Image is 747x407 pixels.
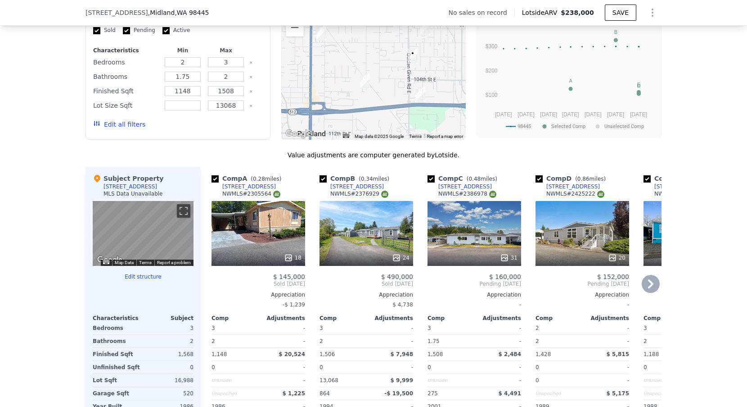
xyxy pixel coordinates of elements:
[408,49,418,64] div: 10121 Golden Given Rd E
[392,253,409,262] div: 24
[535,315,582,322] div: Comp
[368,361,413,374] div: -
[273,273,305,280] span: $ 145,000
[93,374,141,387] div: Lot Sqft
[93,70,159,83] div: Bathrooms
[260,322,305,334] div: -
[319,335,364,348] div: 2
[643,374,688,387] div: Unknown
[319,315,366,322] div: Comp
[391,377,413,384] span: $ 9,999
[211,335,256,348] div: 2
[283,390,305,397] span: $ 1,225
[123,27,130,34] input: Pending
[427,335,472,348] div: 1.75
[654,183,708,190] div: [STREET_ADDRESS]
[489,273,521,280] span: $ 160,000
[427,390,438,397] span: 275
[582,315,629,322] div: Adjustments
[584,361,629,374] div: -
[482,23,656,136] div: A chart.
[222,190,280,198] div: NWMLS # 2305564
[449,8,514,17] div: No sales on record
[279,351,305,357] span: $ 20,524
[535,364,539,370] span: 0
[643,183,708,190] a: [STREET_ADDRESS]
[319,377,338,384] span: 13,068
[569,78,572,83] text: A
[535,280,629,288] span: Pending [DATE]
[93,47,159,54] div: Characteristics
[286,18,304,37] button: Zoom out
[206,47,246,54] div: Max
[211,315,258,322] div: Comp
[577,176,589,182] span: 0.86
[319,390,330,397] span: 864
[211,183,276,190] a: [STREET_ADDRESS]
[535,183,600,190] a: [STREET_ADDRESS]
[284,253,301,262] div: 18
[517,123,531,129] text: 98445
[175,9,209,16] span: , WA 98445
[427,315,474,322] div: Comp
[360,73,370,89] div: 514 105th Street Ct E
[495,111,512,118] text: [DATE]
[535,325,539,331] span: 2
[499,351,521,357] span: $ 2,484
[604,123,644,129] text: Unselected Comp
[535,174,609,183] div: Comp D
[427,298,521,311] div: -
[597,273,629,280] span: $ 152,000
[162,27,190,34] label: Active
[474,315,521,322] div: Adjustments
[597,191,604,198] img: NWMLS Logo
[535,335,580,348] div: 2
[607,351,629,357] span: $ 5,815
[93,99,159,112] div: Lot Size Sqft
[468,176,481,182] span: 0.48
[93,315,143,322] div: Characteristics
[643,351,659,357] span: 1,188
[489,191,496,198] img: NWMLS Logo
[643,174,716,183] div: Comp E
[93,361,141,374] div: Unfinished Sqft
[355,176,393,182] span: ( miles)
[476,374,521,387] div: -
[145,374,193,387] div: 16,988
[427,325,431,331] span: 3
[93,27,116,34] label: Sold
[427,374,472,387] div: Unknown
[211,174,285,183] div: Comp A
[415,87,425,102] div: 10708 12th Ave E
[607,390,629,397] span: $ 5,175
[571,176,609,182] span: ( miles)
[381,273,413,280] span: $ 490,000
[381,191,388,198] img: NWMLS Logo
[368,322,413,334] div: -
[643,4,661,22] button: Show Options
[93,201,193,266] div: Street View
[614,29,617,35] text: B
[211,374,256,387] div: Unknown
[535,351,551,357] span: 1,428
[93,348,141,361] div: Finished Sqft
[427,134,463,139] a: Report a map error
[535,298,629,311] div: -
[561,9,594,16] span: $238,000
[476,361,521,374] div: -
[93,273,193,280] button: Edit structure
[222,183,276,190] div: [STREET_ADDRESS]
[438,183,492,190] div: [STREET_ADDRESS]
[157,260,191,265] a: Report a problem
[643,315,690,322] div: Comp
[148,8,209,17] span: , Midland
[103,190,163,197] div: MLS Data Unavailable
[85,8,148,17] span: [STREET_ADDRESS]
[427,280,521,288] span: Pending [DATE]
[95,254,125,266] img: Google
[319,174,393,183] div: Comp B
[584,335,629,348] div: -
[249,75,253,79] button: Clear
[384,390,413,397] span: -$ 19,500
[368,335,413,348] div: -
